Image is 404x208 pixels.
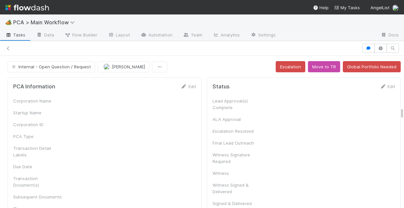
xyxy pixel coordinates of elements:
[334,5,360,10] span: My Tasks
[5,2,49,13] img: logo-inverted-e16ddd16eac7371096b0.svg
[181,84,196,89] a: Edit
[103,30,135,41] a: Layout
[213,200,262,207] div: Signed & Delivered
[13,98,63,104] div: Corporation Name
[276,61,305,72] button: Escalation
[13,194,63,200] div: Subsequent Documents
[208,30,245,41] a: Analytics
[64,32,97,38] span: Flow Builder
[213,140,262,146] div: Final Lead Outreach
[59,30,103,41] a: Flow Builder
[380,84,395,89] a: Edit
[5,19,12,25] span: 🏕️
[13,109,63,116] div: Startup Name
[213,151,262,165] div: Witness Signature Required
[213,128,262,134] div: Escalation Resolved
[213,170,262,176] div: Witness
[313,4,329,11] div: Help
[375,30,404,41] a: Docs
[213,116,262,123] div: ALA Approval
[31,30,59,41] a: Data
[213,83,230,90] h5: Status
[213,98,262,111] div: Lead Approval(s) Complete
[8,61,95,72] button: Internal - Open Question / Request
[13,145,63,158] div: Transaction Detail Labels
[178,30,208,41] a: Team
[5,32,26,38] span: Tasks
[11,64,91,69] span: Internal - Open Question / Request
[13,163,63,170] div: Due Date
[308,61,340,72] button: Move to TR
[245,30,281,41] a: Settings
[112,64,145,69] span: [PERSON_NAME]
[334,4,360,11] a: My Tasks
[392,5,399,11] img: avatar_1c530150-f9f0-4fb8-9f5d-006d570d4582.png
[13,19,78,26] span: PCA > Main Workflow
[13,121,63,128] div: Corporation ID
[135,30,178,41] a: Automation
[213,182,262,195] div: Witness Signed & Delivered
[343,61,401,72] button: Global Portfolio Needed
[13,83,55,90] h5: PCA Information
[103,63,110,70] img: avatar_09723091-72f1-4609-a252-562f76d82c66.png
[98,61,149,72] button: [PERSON_NAME]
[370,5,390,10] span: AngelList
[13,133,63,140] div: PCA Type
[13,175,63,188] div: Transaction Document(s)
